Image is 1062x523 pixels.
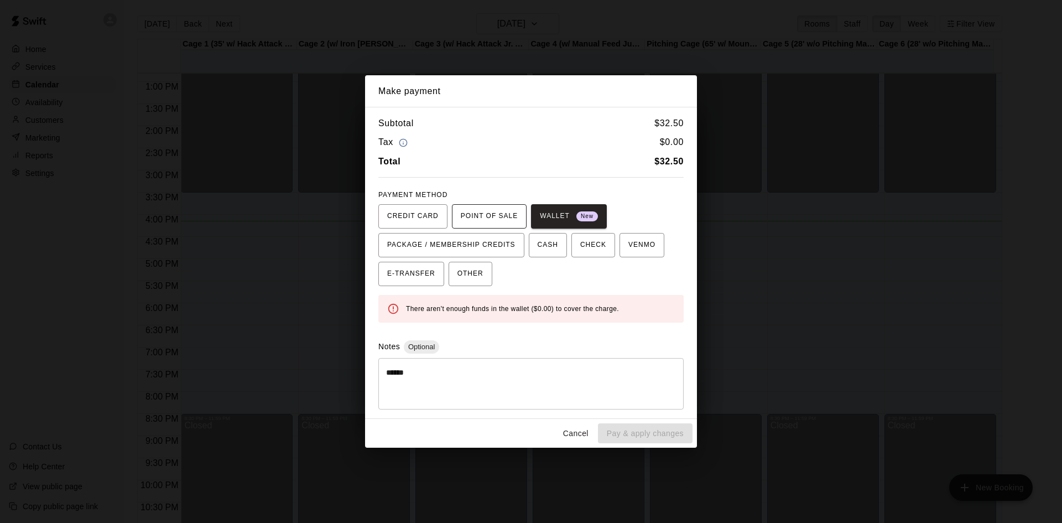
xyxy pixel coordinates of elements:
span: PAYMENT METHOD [378,191,447,199]
h6: Tax [378,135,410,150]
b: Total [378,157,400,166]
span: WALLET [540,208,598,225]
span: There aren't enough funds in the wallet ($0.00) to cover the charge. [406,305,619,313]
button: WALLET New [531,204,607,229]
span: POINT OF SALE [461,208,518,225]
span: New [576,209,598,224]
button: VENMO [619,233,664,257]
b: $ 32.50 [654,157,684,166]
button: E-TRANSFER [378,262,444,286]
h6: $ 0.00 [660,135,684,150]
button: CASH [529,233,567,257]
h6: Subtotal [378,116,414,131]
span: PACKAGE / MEMBERSHIP CREDITS [387,236,516,254]
span: OTHER [457,265,483,283]
button: CREDIT CARD [378,204,447,229]
h6: $ 32.50 [654,116,684,131]
span: Optional [404,343,439,351]
span: E-TRANSFER [387,265,435,283]
h2: Make payment [365,75,697,107]
button: Cancel [558,423,594,444]
span: CASH [538,236,558,254]
span: CREDIT CARD [387,208,439,225]
span: CHECK [580,236,606,254]
button: OTHER [449,262,492,286]
button: PACKAGE / MEMBERSHIP CREDITS [378,233,524,257]
label: Notes [378,342,400,351]
button: POINT OF SALE [452,204,527,229]
button: CHECK [571,233,615,257]
span: VENMO [628,236,655,254]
